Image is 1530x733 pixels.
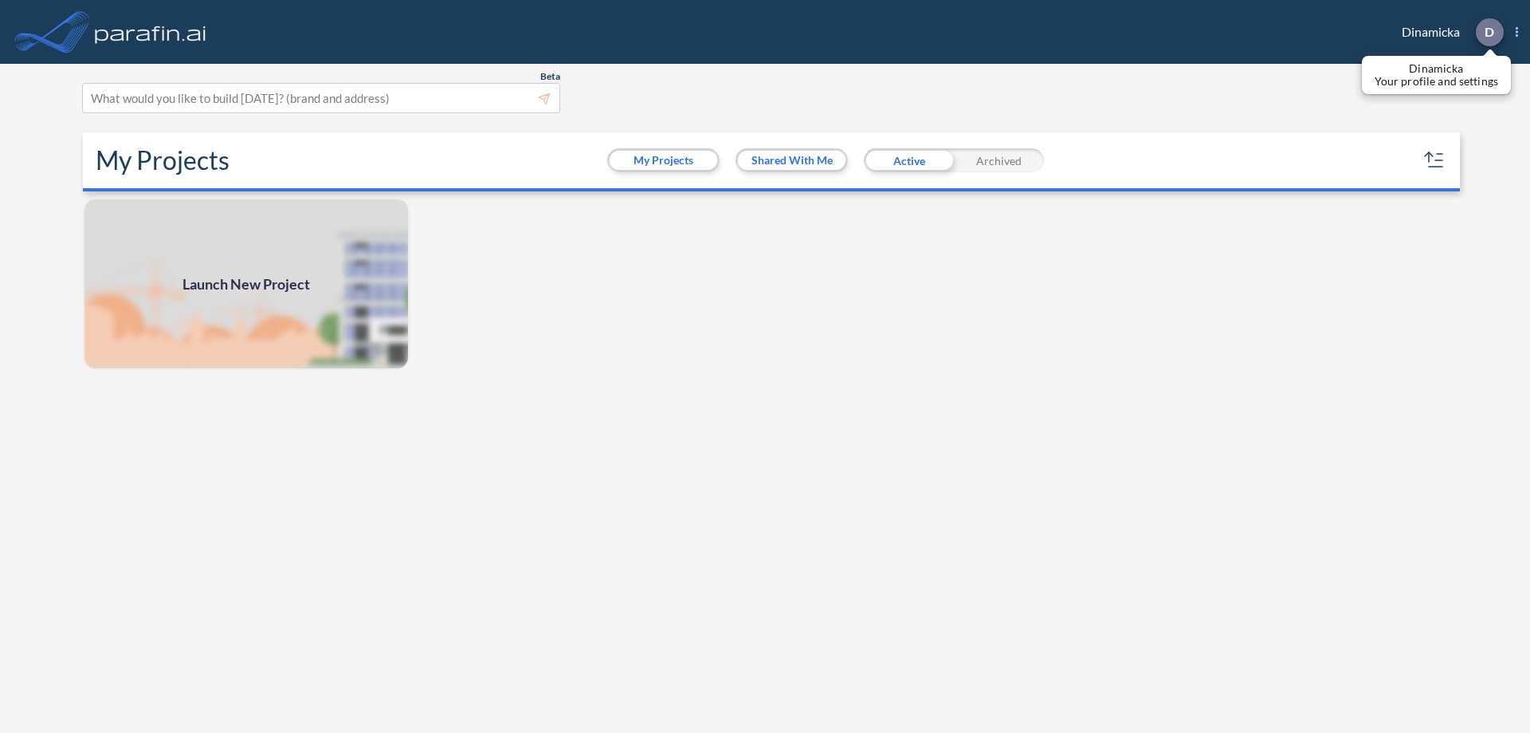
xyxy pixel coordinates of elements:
[182,274,310,295] span: Launch New Project
[1422,148,1447,173] button: sort
[92,16,210,48] img: logo
[738,151,845,170] button: Shared With Me
[1375,62,1498,75] p: Dinamicka
[1378,18,1518,46] div: Dinamicka
[96,145,229,175] h2: My Projects
[540,70,560,83] span: Beta
[83,198,410,370] a: Launch New Project
[83,198,410,370] img: add
[610,151,717,170] button: My Projects
[1375,75,1498,88] p: Your profile and settings
[1485,25,1494,39] p: D
[954,148,1044,172] div: Archived
[864,148,954,172] div: Active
